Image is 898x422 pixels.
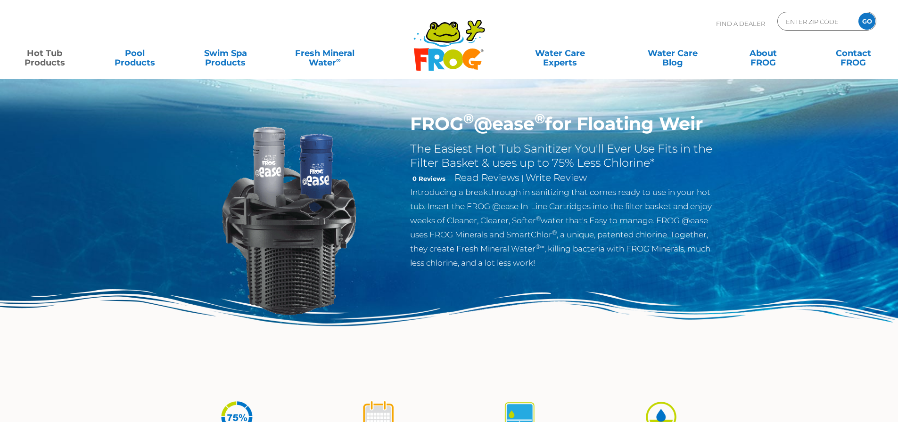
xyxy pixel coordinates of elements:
[535,110,545,127] sup: ®
[818,44,889,63] a: ContactFROG
[410,113,718,135] h1: FROG @ease for Floating Weir
[9,44,80,63] a: Hot TubProducts
[637,44,708,63] a: Water CareBlog
[410,142,718,170] h2: The Easiest Hot Tub Sanitizer You'll Ever Use Fits in the Filter Basket & uses up to 75% Less Chl...
[410,185,718,270] p: Introducing a breakthrough in sanitizing that comes ready to use in your hot tub. Insert the FROG...
[100,44,170,63] a: PoolProducts
[858,13,875,30] input: GO
[336,56,341,64] sup: ∞
[280,44,369,63] a: Fresh MineralWater∞
[463,110,474,127] sup: ®
[536,243,540,250] sup: ®
[540,243,544,250] sup: ∞
[526,172,587,183] a: Write Review
[190,44,261,63] a: Swim SpaProducts
[412,175,445,182] strong: 0 Reviews
[521,174,524,183] span: |
[181,113,396,329] img: InLineWeir_Front_High_inserting-v2.png
[454,172,519,183] a: Read Reviews
[536,215,541,222] sup: ®
[716,12,765,35] p: Find A Dealer
[552,229,557,236] sup: ®
[728,44,798,63] a: AboutFROG
[785,15,849,28] input: Zip Code Form
[503,44,617,63] a: Water CareExperts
